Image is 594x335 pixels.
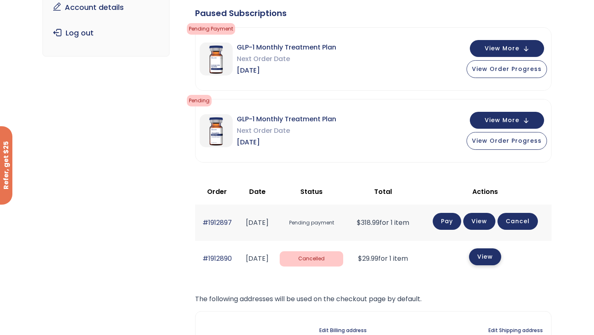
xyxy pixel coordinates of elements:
[237,113,336,125] span: GLP-1 Monthly Treatment Plan
[187,95,212,106] span: pending
[237,42,336,53] span: GLP-1 Monthly Treatment Plan
[470,40,544,57] button: View More
[195,293,552,305] p: The following addresses will be used on the checkout page by default.
[347,241,418,277] td: for 1 item
[485,46,519,51] span: View More
[485,118,519,123] span: View More
[237,125,336,137] span: Next Order Date
[472,65,542,73] span: View Order Progress
[463,213,495,230] a: View
[433,213,461,230] a: Pay
[249,187,266,196] span: Date
[237,137,336,148] span: [DATE]
[467,60,547,78] button: View Order Progress
[203,254,232,263] a: #1912890
[203,218,232,227] a: #1912897
[207,187,227,196] span: Order
[280,251,344,267] span: Cancelled
[357,218,361,227] span: $
[246,218,269,227] time: [DATE]
[280,215,344,231] span: Pending payment
[246,254,269,263] time: [DATE]
[472,187,498,196] span: Actions
[497,213,538,230] a: Cancel
[187,23,235,35] span: Pending Payment
[358,254,362,263] span: $
[467,132,547,150] button: View Order Progress
[358,254,378,263] span: 29.99
[357,218,379,227] span: 318.99
[470,112,544,129] button: View More
[49,24,163,42] a: Log out
[237,53,336,65] span: Next Order Date
[472,137,542,145] span: View Order Progress
[200,42,233,75] img: GLP-1 Monthly Treatment Plan
[374,187,392,196] span: Total
[347,205,418,241] td: for 1 item
[300,187,323,196] span: Status
[200,114,233,147] img: GLP-1 Monthly Treatment Plan
[237,65,336,76] span: [DATE]
[195,7,552,19] div: Paused Subscriptions
[469,248,501,265] a: View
